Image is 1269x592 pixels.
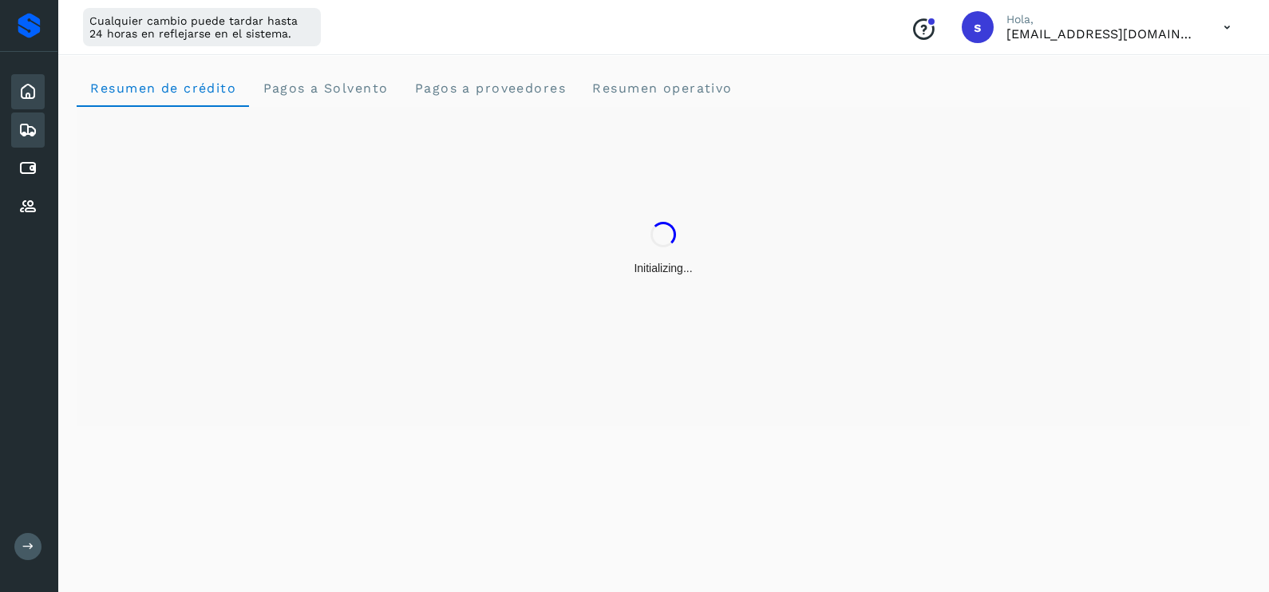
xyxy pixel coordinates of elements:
[11,189,45,224] div: Proveedores
[262,81,388,96] span: Pagos a Solvento
[11,151,45,186] div: Cuentas por pagar
[413,81,566,96] span: Pagos a proveedores
[11,74,45,109] div: Inicio
[1006,13,1198,26] p: Hola,
[591,81,733,96] span: Resumen operativo
[89,81,236,96] span: Resumen de crédito
[11,112,45,148] div: Embarques
[1006,26,1198,41] p: smedina@niagarawater.com
[83,8,321,46] div: Cualquier cambio puede tardar hasta 24 horas en reflejarse en el sistema.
